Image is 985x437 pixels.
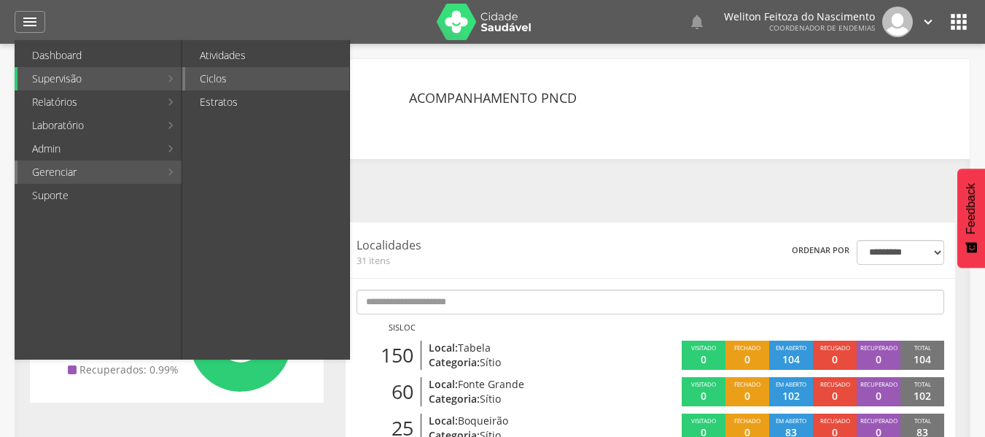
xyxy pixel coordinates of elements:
[876,352,881,367] p: 0
[724,12,875,22] p: Weliton Feitoza do Nascimento
[876,389,881,403] p: 0
[409,85,577,111] header: Acompanhamento PNCD
[820,344,850,352] span: Recusado
[965,183,978,234] span: Feedback
[782,389,800,403] p: 102
[429,341,622,355] p: Local:
[392,378,413,406] span: 60
[68,363,179,377] li: Recuperados: 0.99%
[458,341,491,355] span: Tabela
[17,90,160,114] a: Relatórios
[185,67,349,90] a: Ciclos
[769,23,875,33] span: Coordenador de Endemias
[429,377,622,392] p: Local:
[389,322,416,333] p: Sisloc
[458,414,508,428] span: Boqueirão
[429,355,622,370] p: Categoria:
[691,417,716,425] span: Visitado
[914,380,931,388] span: Total
[776,344,806,352] span: Em aberto
[429,414,622,428] p: Local:
[832,352,838,367] p: 0
[744,389,750,403] p: 0
[17,137,160,161] a: Admin
[17,44,182,67] a: Dashboard
[701,352,706,367] p: 0
[914,389,931,403] p: 102
[776,417,806,425] span: Em aberto
[744,352,750,367] p: 0
[947,10,970,34] i: 
[185,44,349,67] a: Atividades
[782,352,800,367] p: 104
[734,344,760,352] span: Fechado
[691,380,716,388] span: Visitado
[357,237,607,254] p: Localidades
[701,389,706,403] p: 0
[914,344,931,352] span: Total
[920,7,936,37] a: 
[860,380,898,388] span: Recuperado
[914,417,931,425] span: Total
[914,352,931,367] p: 104
[957,169,985,268] button: Feedback - Mostrar pesquisa
[920,14,936,30] i: 
[357,254,607,267] span: 31 itens
[832,389,838,403] p: 0
[185,90,349,114] a: Estratos
[21,13,39,31] i: 
[688,13,706,31] i: 
[860,344,898,352] span: Recuperado
[734,417,760,425] span: Fechado
[691,344,716,352] span: Visitado
[792,244,849,256] label: Ordenar por
[688,7,706,37] a: 
[480,392,501,406] span: Sítio
[458,377,524,391] span: Fonte Grande
[17,184,182,207] a: Suporte
[734,380,760,388] span: Fechado
[820,417,850,425] span: Recusado
[860,417,898,425] span: Recuperado
[820,380,850,388] span: Recusado
[17,161,160,184] a: Gerenciar
[17,67,160,90] a: Supervisão
[17,114,160,137] a: Laboratório
[15,11,45,33] a: 
[776,380,806,388] span: Em aberto
[480,355,501,369] span: Sítio
[429,392,622,406] p: Categoria:
[381,341,413,370] span: 150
